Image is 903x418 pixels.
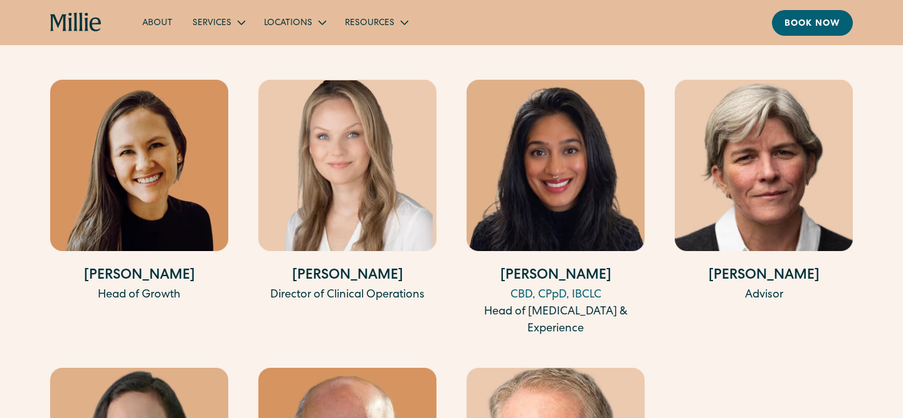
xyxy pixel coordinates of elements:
[675,287,853,304] div: Advisor
[193,17,231,30] div: Services
[254,12,335,33] div: Locations
[50,266,228,287] h4: [PERSON_NAME]
[258,266,436,287] h4: [PERSON_NAME]
[345,17,394,30] div: Resources
[335,12,417,33] div: Resources
[132,12,182,33] a: About
[50,287,228,304] div: Head of Growth
[772,10,853,36] a: Book now
[50,13,102,33] a: home
[467,266,645,287] h4: [PERSON_NAME]
[467,304,645,338] div: Head of [MEDICAL_DATA] & Experience
[182,12,254,33] div: Services
[264,17,312,30] div: Locations
[258,287,436,304] div: Director of Clinical Operations
[784,18,840,31] div: Book now
[467,287,645,304] div: CBD, CPpD, IBCLC
[675,266,853,287] h4: [PERSON_NAME]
